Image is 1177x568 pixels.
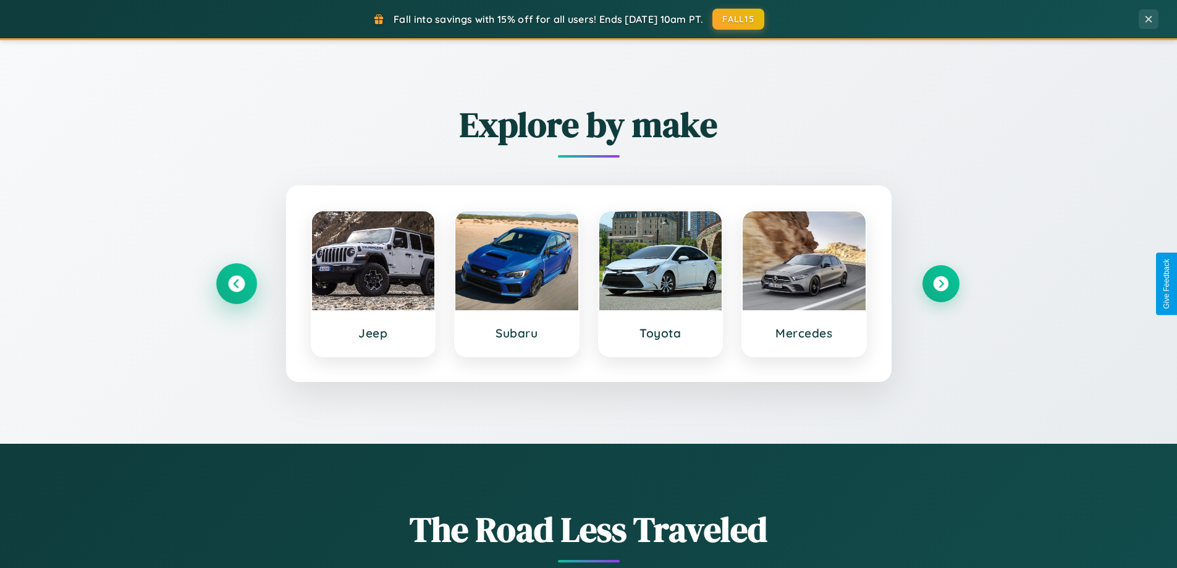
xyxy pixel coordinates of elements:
h2: Explore by make [218,101,960,148]
h3: Subaru [468,326,566,341]
h3: Toyota [612,326,710,341]
div: Give Feedback [1162,259,1171,309]
button: FALL15 [712,9,764,30]
h3: Mercedes [755,326,853,341]
h1: The Road Less Traveled [218,506,960,553]
span: Fall into savings with 15% off for all users! Ends [DATE] 10am PT. [394,13,703,25]
h3: Jeep [324,326,423,341]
